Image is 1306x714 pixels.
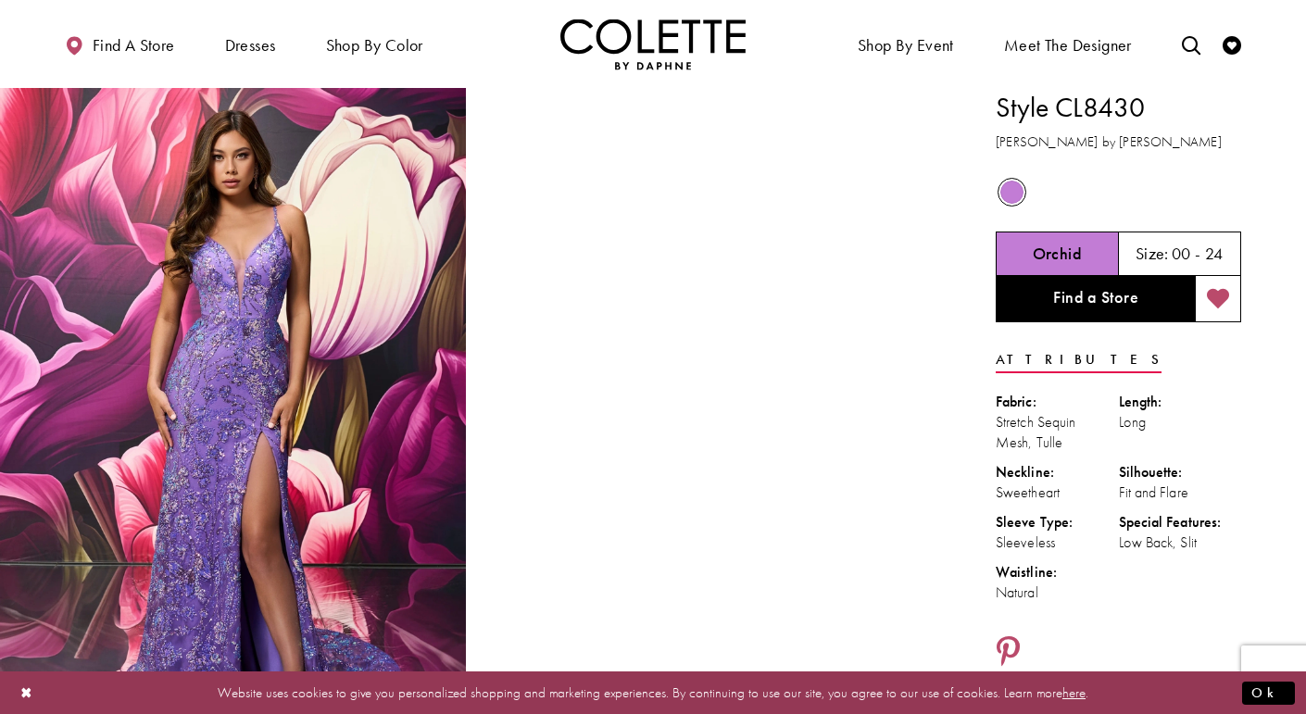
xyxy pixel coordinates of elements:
[996,88,1241,127] h1: Style CL8430
[1062,683,1086,701] a: here
[1119,392,1242,412] div: Length:
[1119,482,1242,503] div: Fit and Flare
[1119,512,1242,532] div: Special Features:
[996,462,1119,482] div: Neckline:
[326,36,423,55] span: Shop by color
[11,676,43,708] button: Close Dialog
[996,176,1028,208] div: Orchid
[321,19,428,69] span: Shop by color
[1119,412,1242,432] div: Long
[996,562,1119,582] div: Waistline:
[475,88,941,320] video: Style CL8430 Colette by Daphne #1 autoplay loop mute video
[560,19,746,69] a: Visit Home Page
[996,132,1241,153] h3: [PERSON_NAME] by [PERSON_NAME]
[858,36,954,55] span: Shop By Event
[1172,244,1224,263] h5: 00 - 24
[996,412,1119,453] div: Stretch Sequin Mesh, Tulle
[1004,36,1132,55] span: Meet the designer
[1218,19,1246,69] a: Check Wishlist
[996,392,1119,412] div: Fabric:
[1119,532,1242,553] div: Low Back, Slit
[1033,244,1082,263] h5: Chosen color
[1177,19,1205,69] a: Toggle search
[1119,462,1242,482] div: Silhouette:
[996,582,1119,603] div: Natural
[996,532,1119,553] div: Sleeveless
[560,19,746,69] img: Colette by Daphne
[1242,681,1295,704] button: Submit Dialog
[1195,276,1241,322] button: Add to wishlist
[220,19,281,69] span: Dresses
[60,19,179,69] a: Find a store
[93,36,175,55] span: Find a store
[996,276,1195,322] a: Find a Store
[996,512,1119,532] div: Sleeve Type:
[1136,243,1169,264] span: Size:
[996,346,1162,373] a: Attributes
[225,36,276,55] span: Dresses
[999,19,1136,69] a: Meet the designer
[996,482,1119,503] div: Sweetheart
[996,635,1021,670] a: Share using Pinterest - Opens in new tab
[996,175,1241,210] div: Product color controls state depends on size chosen
[853,19,959,69] span: Shop By Event
[133,680,1173,705] p: Website uses cookies to give you personalized shopping and marketing experiences. By continuing t...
